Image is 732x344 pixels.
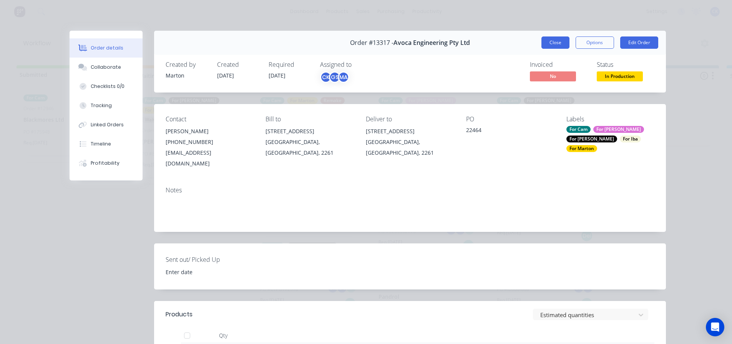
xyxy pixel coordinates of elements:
[217,61,259,68] div: Created
[217,72,234,79] span: [DATE]
[266,116,354,123] div: Bill to
[166,126,254,169] div: [PERSON_NAME][PHONE_NUMBER][EMAIL_ADDRESS][DOMAIN_NAME]
[530,71,576,81] span: No
[530,61,588,68] div: Invoiced
[70,96,143,115] button: Tracking
[166,255,262,264] label: Sent out/ Picked Up
[593,126,644,133] div: For [PERSON_NAME]
[160,266,256,278] input: Enter date
[70,154,143,173] button: Profitability
[269,72,285,79] span: [DATE]
[91,83,124,90] div: Checklists 0/0
[70,134,143,154] button: Timeline
[266,137,354,158] div: [GEOGRAPHIC_DATA], [GEOGRAPHIC_DATA], 2261
[466,126,554,137] div: 22464
[566,136,617,142] div: For [PERSON_NAME]
[620,36,658,49] button: Edit Order
[366,137,454,158] div: [GEOGRAPHIC_DATA], [GEOGRAPHIC_DATA], 2261
[597,71,643,83] button: In Production
[166,187,654,194] div: Notes
[166,61,208,68] div: Created by
[91,64,121,71] div: Collaborate
[70,38,143,58] button: Order details
[466,116,554,123] div: PO
[541,36,569,49] button: Close
[706,318,724,336] div: Open Intercom Messenger
[70,115,143,134] button: Linked Orders
[166,71,208,79] div: Marton
[166,116,254,123] div: Contact
[70,58,143,77] button: Collaborate
[597,71,643,81] span: In Production
[91,121,124,128] div: Linked Orders
[91,141,111,147] div: Timeline
[566,126,591,133] div: For Cam
[338,71,349,83] div: MA
[166,310,193,319] div: Products
[329,71,340,83] div: GS
[620,136,641,142] div: For Iba
[266,126,354,158] div: [STREET_ADDRESS][GEOGRAPHIC_DATA], [GEOGRAPHIC_DATA], 2261
[566,145,597,152] div: For Marton
[320,71,332,83] div: CK
[269,61,311,68] div: Required
[597,61,654,68] div: Status
[70,77,143,96] button: Checklists 0/0
[266,126,354,137] div: [STREET_ADDRESS]
[91,102,112,109] div: Tracking
[366,126,454,158] div: [STREET_ADDRESS][GEOGRAPHIC_DATA], [GEOGRAPHIC_DATA], 2261
[91,45,123,51] div: Order details
[166,126,254,137] div: [PERSON_NAME]
[320,71,349,83] button: CKGSMA
[566,116,654,123] div: Labels
[166,137,254,147] div: [PHONE_NUMBER]
[350,39,393,46] span: Order #13317 -
[576,36,614,49] button: Options
[320,61,397,68] div: Assigned to
[200,328,246,343] div: Qty
[366,126,454,137] div: [STREET_ADDRESS]
[91,160,120,167] div: Profitability
[393,39,470,46] span: Avoca Engineering Pty Ltd
[366,116,454,123] div: Deliver to
[166,147,254,169] div: [EMAIL_ADDRESS][DOMAIN_NAME]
